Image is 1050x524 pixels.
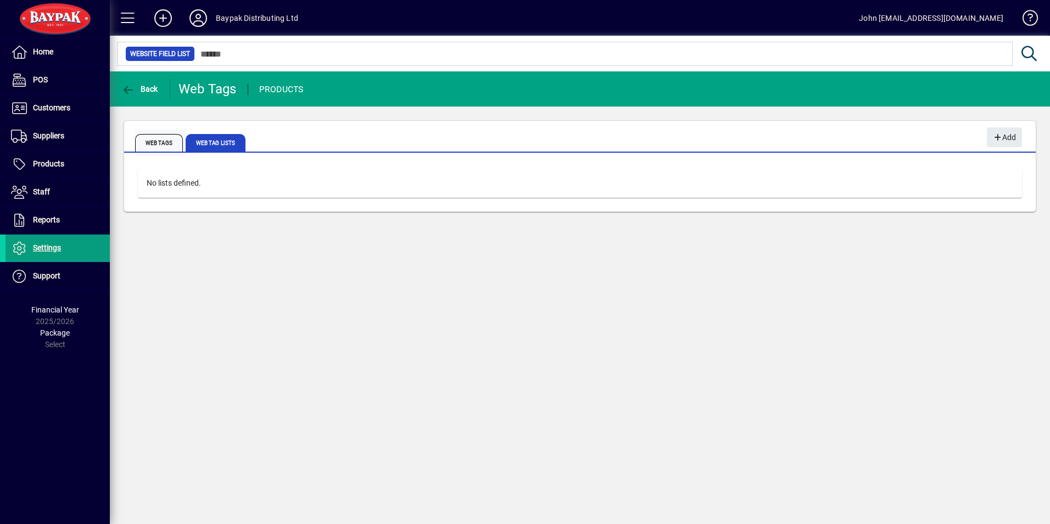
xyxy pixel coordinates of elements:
[5,94,110,122] a: Customers
[33,243,61,252] span: Settings
[33,103,70,112] span: Customers
[5,66,110,94] a: POS
[33,159,64,168] span: Products
[859,9,1003,27] div: John [EMAIL_ADDRESS][DOMAIN_NAME]
[5,263,110,290] a: Support
[992,129,1016,147] span: Add
[33,271,60,280] span: Support
[5,122,110,150] a: Suppliers
[259,81,304,98] div: PRODUCTS
[216,9,298,27] div: Baypak Distributing Ltd
[40,328,70,337] span: Package
[33,215,60,224] span: Reports
[987,127,1022,147] button: Add
[5,38,110,66] a: Home
[31,305,79,314] span: Financial Year
[135,134,183,152] span: Web Tags
[33,75,48,84] span: POS
[33,131,64,140] span: Suppliers
[121,85,158,93] span: Back
[110,79,170,99] app-page-header-button: Back
[5,179,110,206] a: Staff
[138,169,1022,198] div: No lists defined.
[33,187,50,196] span: Staff
[5,207,110,234] a: Reports
[181,8,216,28] button: Profile
[130,48,190,59] span: Website Field List
[186,134,245,152] span: Web Tag Lists
[33,47,53,56] span: Home
[5,150,110,178] a: Products
[119,79,161,99] button: Back
[178,80,237,98] div: Web Tags
[146,8,181,28] button: Add
[1014,2,1036,38] a: Knowledge Base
